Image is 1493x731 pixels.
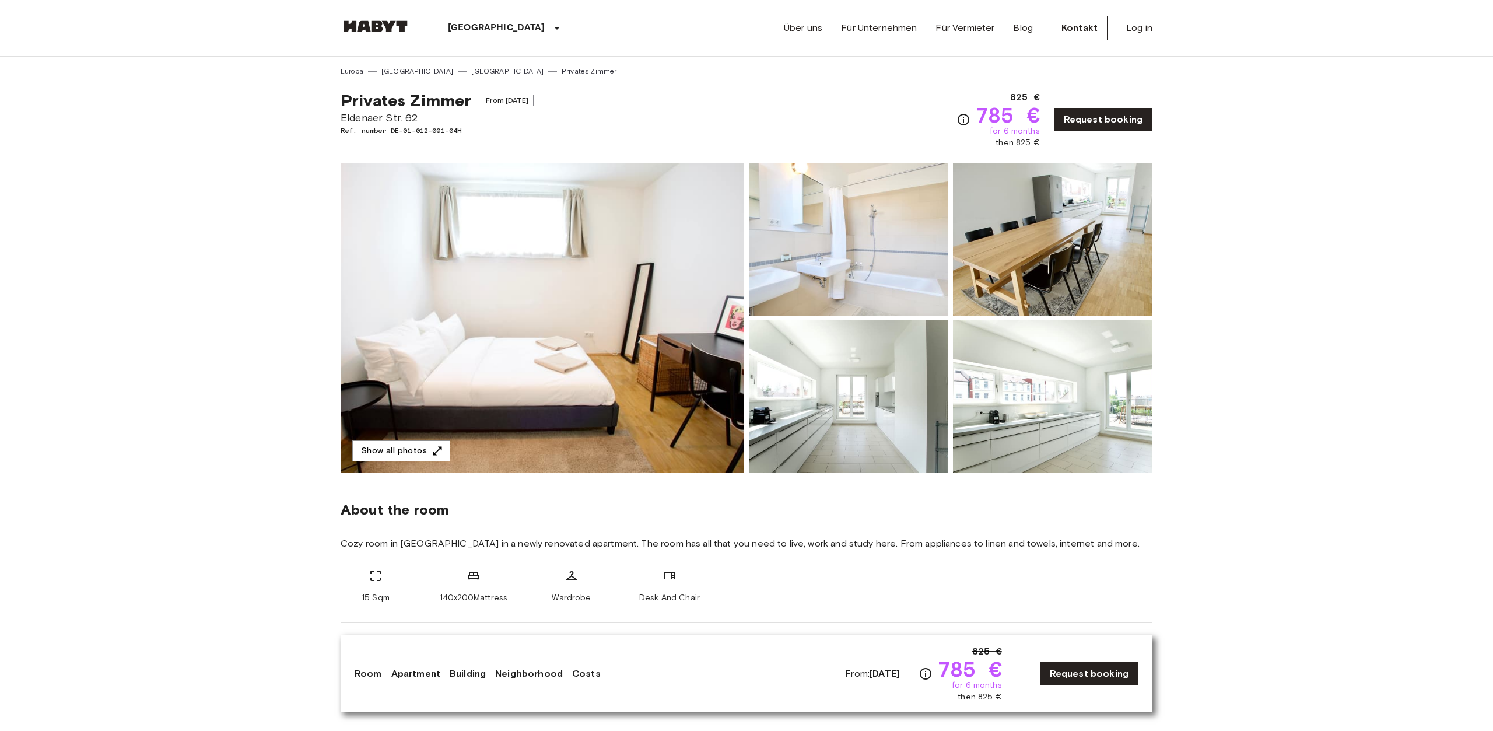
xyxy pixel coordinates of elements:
span: for 6 months [952,680,1002,691]
span: Ref. number DE-01-012-001-04H [341,125,534,136]
span: for 6 months [990,125,1040,137]
a: Log in [1126,21,1152,35]
span: 825 € [972,645,1002,659]
span: Eldenaer Str. 62 [341,110,534,125]
a: Für Unternehmen [841,21,917,35]
a: Über uns [784,21,822,35]
a: Für Vermieter [935,21,994,35]
span: 785 € [975,104,1040,125]
svg: Check cost overview for full price breakdown. Please note that discounts apply to new joiners onl... [919,667,933,681]
a: Privates Zimmer [562,66,616,76]
span: 825 € [1010,90,1040,104]
a: Building [450,667,486,681]
p: [GEOGRAPHIC_DATA] [448,21,545,35]
span: then 825 € [958,691,1002,703]
span: then 825 € [996,137,1040,149]
a: [GEOGRAPHIC_DATA] [471,66,544,76]
button: Show all photos [352,440,450,462]
span: Privates Zimmer [341,90,471,110]
a: Blog [1013,21,1033,35]
a: Neighborhood [495,667,563,681]
span: 140x200Mattress [440,592,507,604]
a: Apartment [391,667,440,681]
span: Desk And Chair [639,592,700,604]
span: About the room [341,501,1152,519]
img: Picture of unit DE-01-012-001-04H [749,163,948,316]
span: 15 Sqm [362,592,390,604]
a: Kontakt [1052,16,1108,40]
img: Marketing picture of unit DE-01-012-001-04H [341,163,744,473]
span: From: [845,667,899,680]
img: Picture of unit DE-01-012-001-04H [953,320,1152,473]
a: Costs [572,667,601,681]
span: Wardrobe [552,592,591,604]
span: 785 € [937,659,1002,680]
a: Room [355,667,382,681]
img: Picture of unit DE-01-012-001-04H [953,163,1152,316]
img: Picture of unit DE-01-012-001-04H [749,320,948,473]
a: Request booking [1040,662,1138,686]
a: Request booking [1054,107,1152,132]
a: [GEOGRAPHIC_DATA] [381,66,454,76]
svg: Check cost overview for full price breakdown. Please note that discounts apply to new joiners onl... [956,113,970,127]
b: [DATE] [870,668,899,679]
span: Cozy room in [GEOGRAPHIC_DATA] in a newly renovated apartment. The room has all that you need to ... [341,537,1152,550]
span: From [DATE] [481,95,534,106]
img: Habyt [341,20,411,32]
a: Europa [341,66,363,76]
